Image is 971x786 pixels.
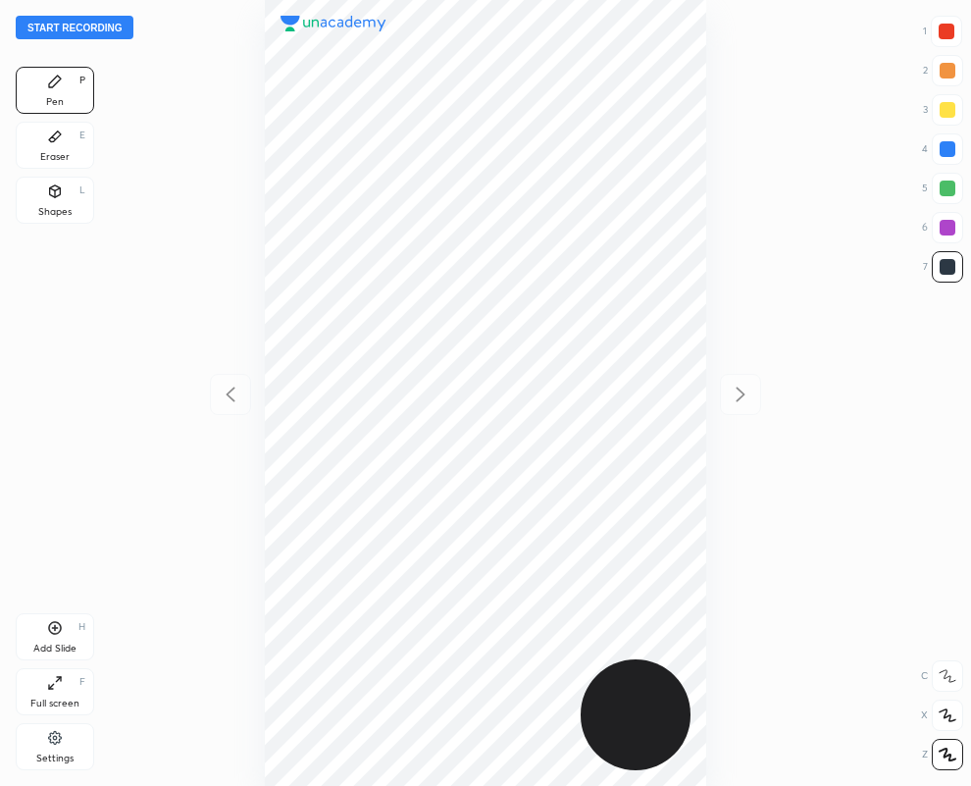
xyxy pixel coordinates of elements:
[36,754,74,763] div: Settings
[16,16,133,39] button: Start recording
[79,677,85,687] div: F
[923,16,962,47] div: 1
[922,739,963,770] div: Z
[923,55,963,86] div: 2
[921,700,963,731] div: X
[79,76,85,85] div: P
[46,97,64,107] div: Pen
[78,622,85,632] div: H
[79,185,85,195] div: L
[281,16,386,31] img: logo.38c385cc.svg
[923,94,963,126] div: 3
[38,207,72,217] div: Shapes
[922,173,963,204] div: 5
[922,212,963,243] div: 6
[33,644,77,654] div: Add Slide
[922,133,963,165] div: 4
[30,699,79,708] div: Full screen
[79,131,85,140] div: E
[40,152,70,162] div: Eraser
[921,660,963,692] div: C
[923,251,963,283] div: 7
